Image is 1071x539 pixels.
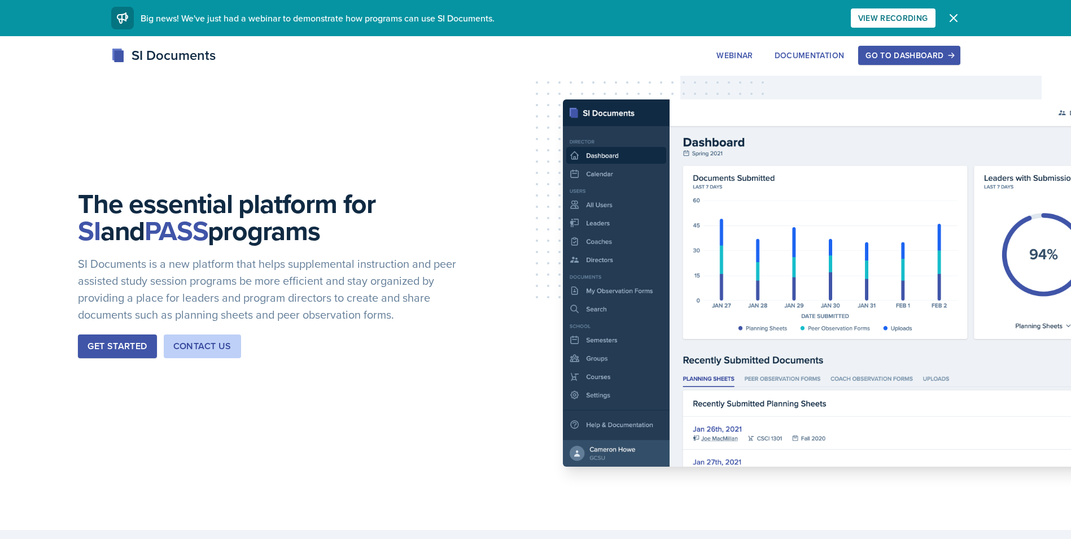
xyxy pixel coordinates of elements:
[865,51,952,60] div: Go to Dashboard
[111,45,216,66] div: SI Documents
[775,51,845,60] div: Documentation
[141,12,495,24] span: Big news! We've just had a webinar to demonstrate how programs can use SI Documents.
[767,46,852,65] button: Documentation
[78,334,156,358] button: Get Started
[709,46,760,65] button: Webinar
[88,340,147,353] div: Get Started
[164,334,241,358] button: Contact Us
[851,8,936,28] button: View Recording
[858,14,928,23] div: View Recording
[173,340,231,353] div: Contact Us
[716,51,753,60] div: Webinar
[858,46,960,65] button: Go to Dashboard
